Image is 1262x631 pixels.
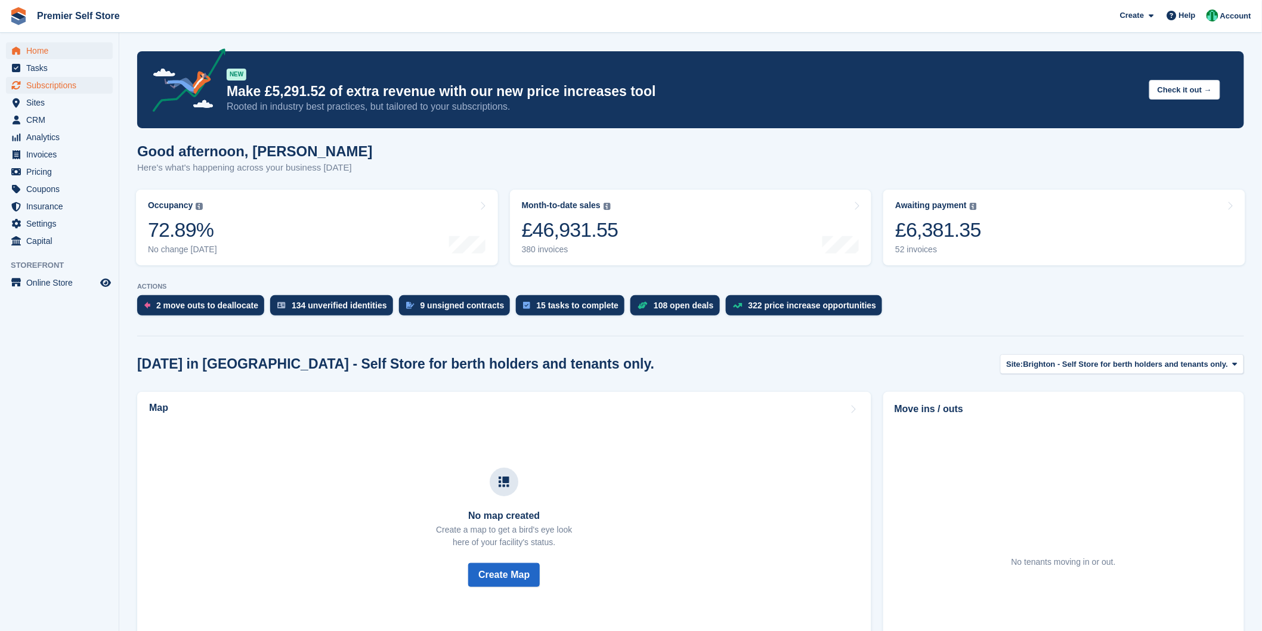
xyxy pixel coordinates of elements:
a: 2 move outs to deallocate [137,295,270,321]
div: £46,931.55 [522,218,618,242]
h2: Move ins / outs [895,402,1233,416]
a: 134 unverified identities [270,295,399,321]
span: Storefront [11,259,119,271]
a: Month-to-date sales £46,931.55 380 invoices [510,190,872,265]
div: 15 tasks to complete [536,301,618,310]
a: 15 tasks to complete [516,295,630,321]
img: price_increase_opportunities-93ffe204e8149a01c8c9dc8f82e8f89637d9d84a8eef4429ea346261dce0b2c0.svg [733,303,743,308]
img: stora-icon-8386f47178a22dfd0bd8f6a31ec36ba5ce8667c1dd55bd0f319d3a0aa187defe.svg [10,7,27,25]
p: Here's what's happening across your business [DATE] [137,161,373,175]
div: 134 unverified identities [292,301,387,310]
a: menu [6,94,113,111]
a: 108 open deals [630,295,725,321]
img: move_outs_to_deallocate_icon-f764333ba52eb49d3ac5e1228854f67142a1ed5810a6f6cc68b1a99e826820c5.svg [144,302,150,309]
a: menu [6,233,113,249]
span: Online Store [26,274,98,291]
span: Settings [26,215,98,232]
div: 52 invoices [895,245,981,255]
div: No change [DATE] [148,245,217,255]
div: Month-to-date sales [522,200,601,211]
a: menu [6,215,113,232]
img: map-icn-33ee37083ee616e46c38cad1a60f524a97daa1e2b2c8c0bc3eb3415660979fc1.svg [499,477,509,487]
img: verify_identity-adf6edd0f0f0b5bbfe63781bf79b02c33cf7c696d77639b501bdc392416b5a36.svg [277,302,286,309]
button: Check it out → [1149,80,1220,100]
span: Site: [1007,358,1023,370]
span: Sites [26,94,98,111]
a: 9 unsigned contracts [399,295,516,321]
span: CRM [26,112,98,128]
a: menu [6,198,113,215]
a: menu [6,60,113,76]
div: 322 price increase opportunities [748,301,877,310]
h2: Map [149,403,168,413]
div: No tenants moving in or out. [1012,556,1116,568]
span: Home [26,42,98,59]
p: Rooted in industry best practices, but tailored to your subscriptions. [227,100,1140,113]
p: Make £5,291.52 of extra revenue with our new price increases tool [227,83,1140,100]
div: NEW [227,69,246,81]
div: £6,381.35 [895,218,981,242]
img: icon-info-grey-7440780725fd019a000dd9b08b2336e03edf1995a4989e88bcd33f0948082b44.svg [604,203,611,210]
a: 322 price increase opportunities [726,295,889,321]
div: 108 open deals [654,301,713,310]
a: Awaiting payment £6,381.35 52 invoices [883,190,1245,265]
img: deal-1b604bf984904fb50ccaf53a9ad4b4a5d6e5aea283cecdc64d6e3604feb123c2.svg [638,301,648,310]
a: Preview store [98,276,113,290]
img: task-75834270c22a3079a89374b754ae025e5fb1db73e45f91037f5363f120a921f8.svg [523,302,530,309]
h1: Good afternoon, [PERSON_NAME] [137,143,373,159]
div: 9 unsigned contracts [420,301,505,310]
p: ACTIONS [137,283,1244,290]
span: Account [1220,10,1251,22]
a: menu [6,146,113,163]
a: menu [6,77,113,94]
a: menu [6,42,113,59]
a: menu [6,129,113,146]
img: Peter Pring [1207,10,1218,21]
span: Capital [26,233,98,249]
span: Brighton - Self Store for berth holders and tenants only. [1023,358,1229,370]
h3: No map created [436,511,572,521]
button: Site: Brighton - Self Store for berth holders and tenants only. [1000,354,1244,374]
div: Occupancy [148,200,193,211]
p: Create a map to get a bird's eye look here of your facility's status. [436,524,572,549]
span: Pricing [26,163,98,180]
span: Create [1120,10,1144,21]
div: 380 invoices [522,245,618,255]
a: menu [6,112,113,128]
a: menu [6,163,113,180]
img: icon-info-grey-7440780725fd019a000dd9b08b2336e03edf1995a4989e88bcd33f0948082b44.svg [196,203,203,210]
a: menu [6,274,113,291]
span: Analytics [26,129,98,146]
a: Premier Self Store [32,6,125,26]
div: 2 move outs to deallocate [156,301,258,310]
a: menu [6,181,113,197]
img: price-adjustments-announcement-icon-8257ccfd72463d97f412b2fc003d46551f7dbcb40ab6d574587a9cd5c0d94... [143,48,226,116]
h2: [DATE] in [GEOGRAPHIC_DATA] - Self Store for berth holders and tenants only. [137,356,654,372]
a: Occupancy 72.89% No change [DATE] [136,190,498,265]
img: icon-info-grey-7440780725fd019a000dd9b08b2336e03edf1995a4989e88bcd33f0948082b44.svg [970,203,977,210]
button: Create Map [468,563,540,587]
span: Help [1179,10,1196,21]
span: Tasks [26,60,98,76]
div: 72.89% [148,218,217,242]
span: Insurance [26,198,98,215]
span: Subscriptions [26,77,98,94]
span: Invoices [26,146,98,163]
img: contract_signature_icon-13c848040528278c33f63329250d36e43548de30e8caae1d1a13099fd9432cc5.svg [406,302,415,309]
span: Coupons [26,181,98,197]
div: Awaiting payment [895,200,967,211]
